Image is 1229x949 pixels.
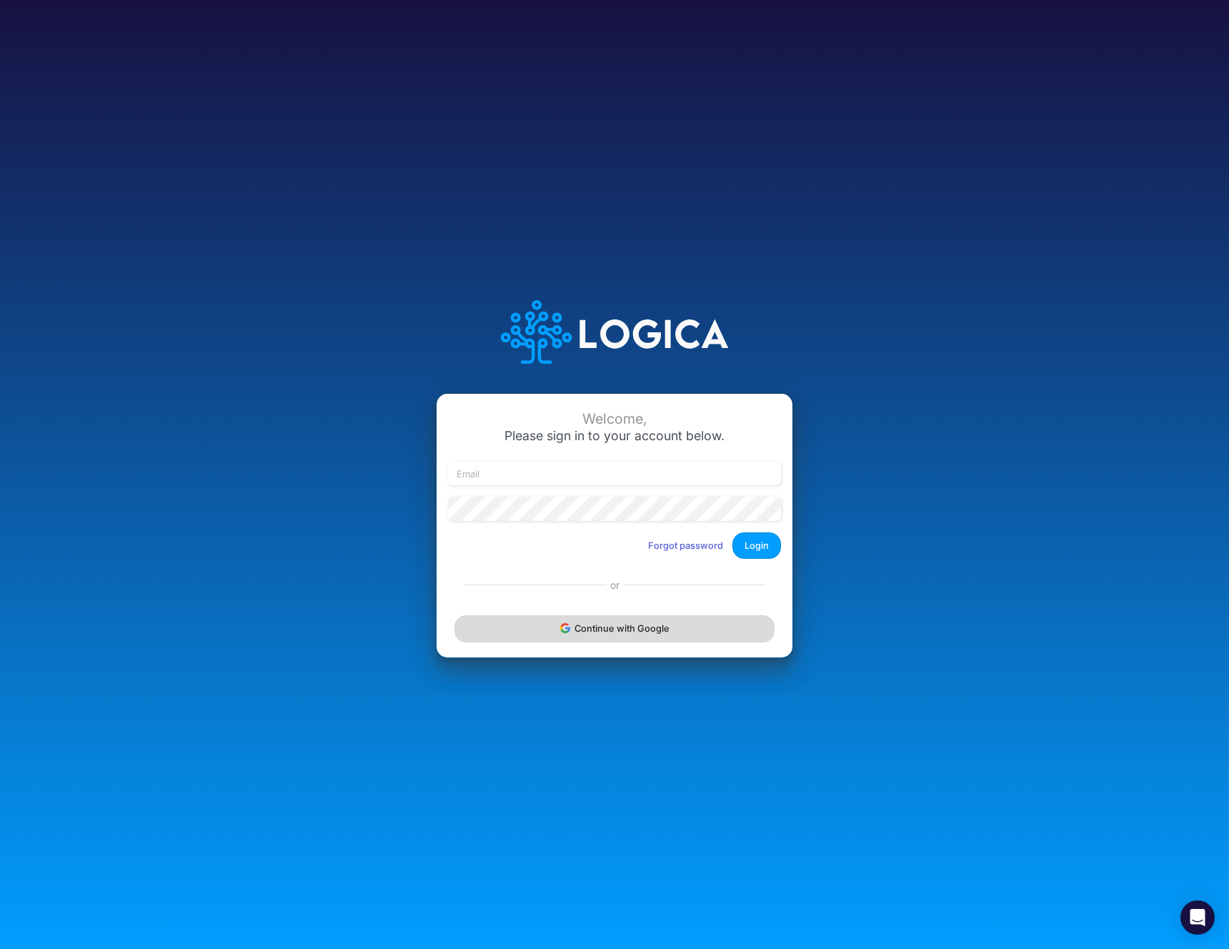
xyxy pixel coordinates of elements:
[504,428,725,443] span: Please sign in to your account below.
[448,411,781,427] div: Welcome,
[454,615,775,642] button: Continue with Google
[1180,900,1215,935] div: Open Intercom Messenger
[639,534,732,557] button: Forgot password
[448,462,781,486] input: Email
[732,532,781,559] button: Login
